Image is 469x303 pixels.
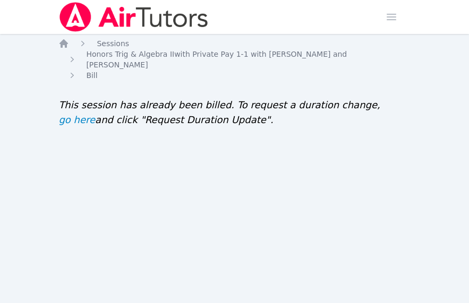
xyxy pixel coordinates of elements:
[86,71,97,80] span: Bill
[58,98,410,127] div: This session has already been billed. To request a duration change, and click "Request Duration U...
[58,112,95,127] a: go here
[97,38,129,49] a: Sessions
[86,70,97,81] a: Bill
[86,50,347,69] span: Honors Trig & Algebra II with Private Pay 1-1 with [PERSON_NAME] and [PERSON_NAME]
[86,49,410,70] a: Honors Trig & Algebra IIwith Private Pay 1-1 with [PERSON_NAME] and [PERSON_NAME]
[97,39,129,48] span: Sessions
[58,38,410,81] nav: Breadcrumb
[58,2,209,32] img: Air Tutors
